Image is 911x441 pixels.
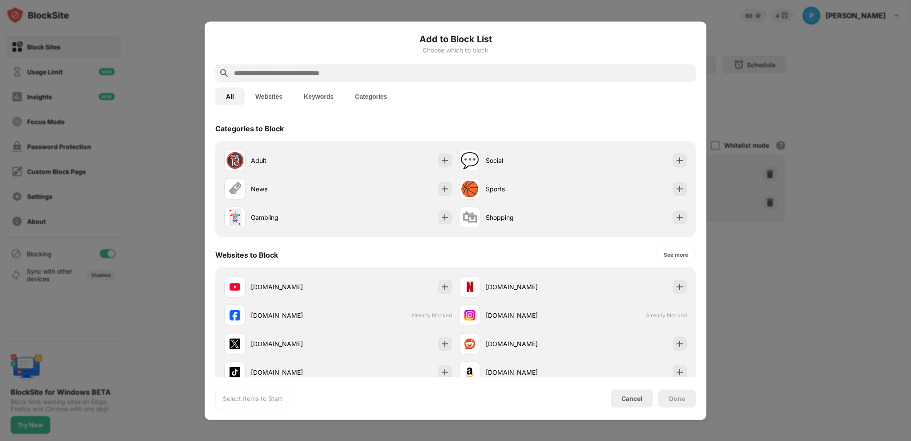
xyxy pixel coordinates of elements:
div: Choose which to block [215,46,696,53]
div: [DOMAIN_NAME] [486,311,573,320]
button: All [215,87,245,105]
img: favicons [230,338,240,349]
div: Sports [486,184,573,194]
div: [DOMAIN_NAME] [251,282,338,291]
div: Social [486,156,573,165]
div: [DOMAIN_NAME] [251,339,338,348]
img: favicons [464,310,475,320]
span: Already blocked [646,312,687,319]
h6: Add to Block List [215,32,696,45]
div: News [251,184,338,194]
button: Categories [344,87,398,105]
img: favicons [464,338,475,349]
div: 💬 [460,151,479,170]
div: Select Items to Start [223,394,282,403]
div: Adult [251,156,338,165]
div: See more [664,250,688,259]
div: [DOMAIN_NAME] [486,339,573,348]
div: [DOMAIN_NAME] [251,368,338,377]
div: 🏀 [460,180,479,198]
div: 🃏 [226,208,244,227]
div: Done [669,395,685,402]
div: [DOMAIN_NAME] [486,368,573,377]
img: favicons [230,281,240,292]
img: favicons [464,367,475,377]
img: search.svg [219,68,230,78]
span: Already blocked [411,312,452,319]
div: 🛍 [462,208,477,227]
div: Shopping [486,213,573,222]
div: Websites to Block [215,250,278,259]
img: favicons [230,310,240,320]
button: Websites [245,87,293,105]
button: Keywords [293,87,344,105]
div: 🗞 [227,180,242,198]
div: [DOMAIN_NAME] [251,311,338,320]
img: favicons [464,281,475,292]
div: 🔞 [226,151,244,170]
div: [DOMAIN_NAME] [486,282,573,291]
div: Cancel [621,395,642,402]
div: Gambling [251,213,338,222]
img: favicons [230,367,240,377]
div: Categories to Block [215,124,284,133]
